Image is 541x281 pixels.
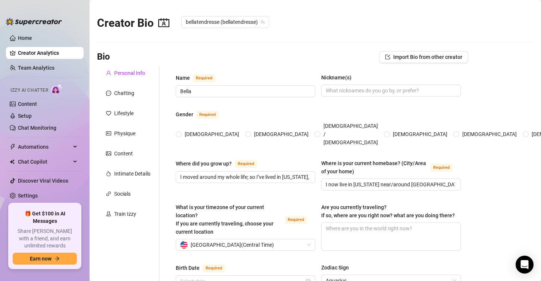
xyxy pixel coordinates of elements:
span: [DEMOGRAPHIC_DATA] [182,130,242,138]
div: Chatting [114,89,134,97]
span: Required [430,164,453,172]
span: Are you currently traveling? If so, where are you right now? what are you doing there? [321,204,455,218]
a: Home [18,35,32,41]
span: Import Bio from other creator [393,54,462,60]
span: idcard [106,131,111,136]
span: [DEMOGRAPHIC_DATA] [390,130,450,138]
span: Izzy AI Chatter [10,87,48,94]
span: [GEOGRAPHIC_DATA] ( Central Time ) [191,239,274,250]
div: Where is your current homebase? (City/Area of your home) [321,159,427,176]
span: Required [193,74,215,82]
span: Required [285,216,307,224]
a: Chat Monitoring [18,125,56,131]
span: experiment [106,211,111,217]
span: arrow-right [54,256,60,261]
span: message [106,91,111,96]
span: fire [106,171,111,176]
a: Content [18,101,37,107]
h2: Creator Bio [97,16,169,30]
a: Setup [18,113,32,119]
img: logo-BBDzfeDw.svg [6,18,62,25]
img: us [180,241,188,249]
div: Birth Date [176,264,200,272]
span: bellatendresse (bellatendresse) [186,16,265,28]
input: Where is your current homebase? (City/Area of your home) [326,180,455,189]
span: link [106,191,111,196]
div: Open Intercom Messenger [516,256,534,274]
span: 🎁 Get $100 in AI Messages [13,210,77,225]
span: [DEMOGRAPHIC_DATA] [251,130,312,138]
a: Settings [18,193,38,199]
button: Import Bio from other creator [379,51,468,63]
img: AI Chatter [51,84,63,95]
label: Nickname(s) [321,73,357,82]
h3: Bio [97,51,110,63]
span: user [106,70,111,76]
span: Earn now [30,256,51,262]
div: Lifestyle [114,109,134,117]
label: Gender [176,110,227,119]
div: Zodiac Sign [321,263,349,272]
img: Chat Copilot [10,159,15,164]
a: Discover Viral Videos [18,178,68,184]
input: Where did you grow up? [180,173,309,181]
span: [DEMOGRAPHIC_DATA] [459,130,520,138]
span: thunderbolt [10,144,16,150]
span: Share [PERSON_NAME] with a friend, and earn unlimited rewards [13,228,77,250]
span: Required [196,111,219,119]
span: import [385,54,390,60]
span: Required [203,264,225,272]
a: Creator Analytics [18,47,78,59]
a: Team Analytics [18,65,54,71]
span: picture [106,151,111,156]
span: heart [106,111,111,116]
input: Name [180,87,309,95]
span: [DEMOGRAPHIC_DATA] / [DEMOGRAPHIC_DATA] [320,122,381,146]
div: Nickname(s) [321,73,351,82]
label: Where is your current homebase? (City/Area of your home) [321,159,461,176]
div: Personal Info [114,69,145,77]
span: Chat Copilot [18,156,71,168]
div: Socials [114,190,131,198]
div: Content [114,149,133,158]
label: Where did you grow up? [176,159,265,168]
span: What is your timezone of your current location? If you are currently traveling, choose your curre... [176,204,273,235]
span: team [260,20,265,24]
span: Automations [18,141,71,153]
div: Train Izzy [114,210,136,218]
div: Gender [176,110,193,119]
span: Required [235,160,257,168]
div: Intimate Details [114,170,150,178]
label: Name [176,73,223,82]
label: Birth Date [176,263,233,272]
input: Nickname(s) [326,86,455,95]
div: Where did you grow up? [176,160,232,168]
span: contacts [158,17,169,28]
div: Name [176,74,190,82]
label: Zodiac Sign [321,263,354,272]
div: Physique [114,129,135,138]
button: Earn nowarrow-right [13,253,77,265]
